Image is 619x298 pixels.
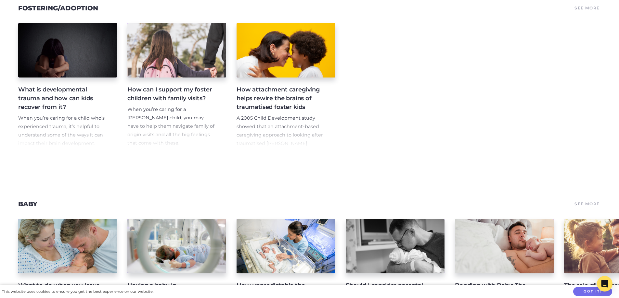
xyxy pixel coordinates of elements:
h4: What is developmental trauma and how can kids recover from it? [18,85,107,112]
a: How can I support my foster children with family visits? When you’re caring for a [PERSON_NAME] c... [127,23,226,148]
span: When you’re caring for a child who’s experienced trauma, it’s helpful to understand some of the w... [18,115,105,180]
span: When you’re caring for a [PERSON_NAME] child, you may have to help them navigate family of origin... [127,106,214,179]
a: What is developmental trauma and how can kids recover from it? When you’re caring for a child who... [18,23,117,148]
a: How attachment caregiving helps rewire the brains of traumatised foster kids A 2005 Child Develop... [237,23,335,148]
a: Fostering/Adoption [18,4,98,12]
div: Open Intercom Messenger [597,276,613,292]
a: See More [574,199,601,209]
h4: How can I support my foster children with family visits? [127,85,216,103]
span: A 2005 Child Development study showed that an attachment-based caregiving approach to looking aft... [237,115,323,172]
h4: How attachment caregiving helps rewire the brains of traumatised foster kids [237,85,325,112]
a: See More [574,4,601,13]
a: Baby [18,200,37,208]
button: Got it! [573,287,612,296]
div: This website uses cookies to ensure you get the best experience on our website. [2,288,153,295]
